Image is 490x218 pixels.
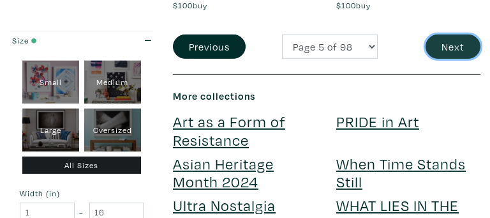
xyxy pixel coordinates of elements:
div: Large [22,108,79,151]
div: Small [22,60,79,103]
div: All Sizes [22,157,141,174]
a: PRIDE in Art [336,111,419,131]
button: Size [10,31,154,50]
a: Art as a Form of Resistance [173,111,285,150]
div: Oversized [84,108,141,151]
a: When Time Stands Still [336,153,466,192]
button: Next [426,35,480,59]
button: Previous [173,35,246,59]
a: Asian Heritage Month 2024 [173,153,274,192]
h6: More collections [173,90,480,102]
div: Size [12,35,112,47]
a: Ultra Nostalgia [173,195,276,215]
small: Width (in) [20,189,144,198]
div: Medium [84,60,141,103]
